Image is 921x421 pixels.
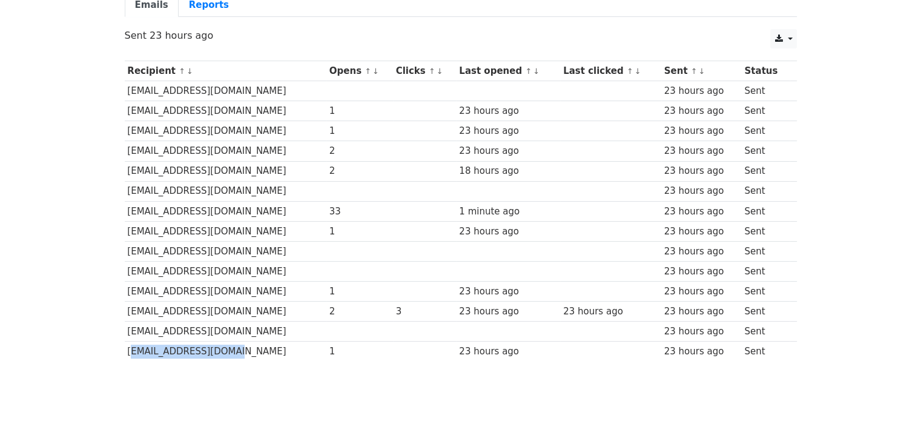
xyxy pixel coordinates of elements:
div: 23 hours ago [459,225,557,239]
div: 2 [329,144,390,158]
td: [EMAIL_ADDRESS][DOMAIN_NAME] [125,302,326,322]
a: ↑ [365,67,371,76]
td: [EMAIL_ADDRESS][DOMAIN_NAME] [125,121,326,141]
iframe: Chat Widget [860,363,921,421]
div: 23 hours ago [664,285,739,299]
td: [EMAIL_ADDRESS][DOMAIN_NAME] [125,262,326,282]
a: ↓ [372,67,379,76]
a: ↑ [525,67,532,76]
td: Sent [742,141,790,161]
div: 23 hours ago [459,345,557,359]
td: [EMAIL_ADDRESS][DOMAIN_NAME] [125,221,326,241]
a: ↓ [635,67,641,76]
div: 1 [329,345,390,359]
a: ↑ [429,67,435,76]
p: Sent 23 hours ago [125,29,797,42]
div: 23 hours ago [664,84,739,98]
th: Last opened [456,61,560,81]
div: 23 hours ago [664,104,739,118]
div: 23 hours ago [664,345,739,359]
a: ↑ [627,67,633,76]
div: 23 hours ago [664,164,739,178]
div: 23 hours ago [459,144,557,158]
a: ↓ [698,67,705,76]
td: [EMAIL_ADDRESS][DOMAIN_NAME] [125,322,326,342]
td: Sent [742,181,790,201]
div: 23 hours ago [664,124,739,138]
div: 1 [329,104,390,118]
td: [EMAIL_ADDRESS][DOMAIN_NAME] [125,241,326,261]
a: ↓ [187,67,193,76]
td: [EMAIL_ADDRESS][DOMAIN_NAME] [125,81,326,101]
th: Sent [661,61,742,81]
div: 23 hours ago [459,285,557,299]
div: 23 hours ago [664,305,739,319]
div: 23 hours ago [459,104,557,118]
div: 23 hours ago [664,325,739,339]
div: 23 hours ago [563,305,658,319]
div: 1 minute ago [459,205,557,219]
div: 23 hours ago [664,225,739,239]
div: 23 hours ago [664,205,739,219]
td: [EMAIL_ADDRESS][DOMAIN_NAME] [125,201,326,221]
div: 2 [329,305,390,319]
td: Sent [742,342,790,362]
td: [EMAIL_ADDRESS][DOMAIN_NAME] [125,141,326,161]
td: [EMAIL_ADDRESS][DOMAIN_NAME] [125,101,326,121]
td: Sent [742,241,790,261]
th: Opens [326,61,393,81]
a: ↓ [437,67,443,76]
td: [EMAIL_ADDRESS][DOMAIN_NAME] [125,282,326,302]
div: 1 [329,124,390,138]
td: Sent [742,282,790,302]
div: 23 hours ago [459,124,557,138]
td: Sent [742,121,790,141]
td: Sent [742,322,790,342]
div: 23 hours ago [664,184,739,198]
td: Sent [742,262,790,282]
td: Sent [742,101,790,121]
div: 33 [329,205,390,219]
th: Recipient [125,61,326,81]
th: Status [742,61,790,81]
td: Sent [742,81,790,101]
a: ↑ [179,67,185,76]
div: 3 [396,305,454,319]
a: ↑ [691,67,698,76]
td: Sent [742,161,790,181]
td: Sent [742,302,790,322]
div: 1 [329,225,390,239]
td: Sent [742,221,790,241]
td: Sent [742,201,790,221]
div: 1 [329,285,390,299]
td: [EMAIL_ADDRESS][DOMAIN_NAME] [125,342,326,362]
th: Last clicked [560,61,661,81]
td: [EMAIL_ADDRESS][DOMAIN_NAME] [125,181,326,201]
div: 23 hours ago [664,265,739,279]
div: 23 hours ago [459,305,557,319]
div: 23 hours ago [664,245,739,259]
div: 18 hours ago [459,164,557,178]
a: ↓ [533,67,540,76]
td: [EMAIL_ADDRESS][DOMAIN_NAME] [125,161,326,181]
div: 23 hours ago [664,144,739,158]
div: 2 [329,164,390,178]
th: Clicks [393,61,457,81]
